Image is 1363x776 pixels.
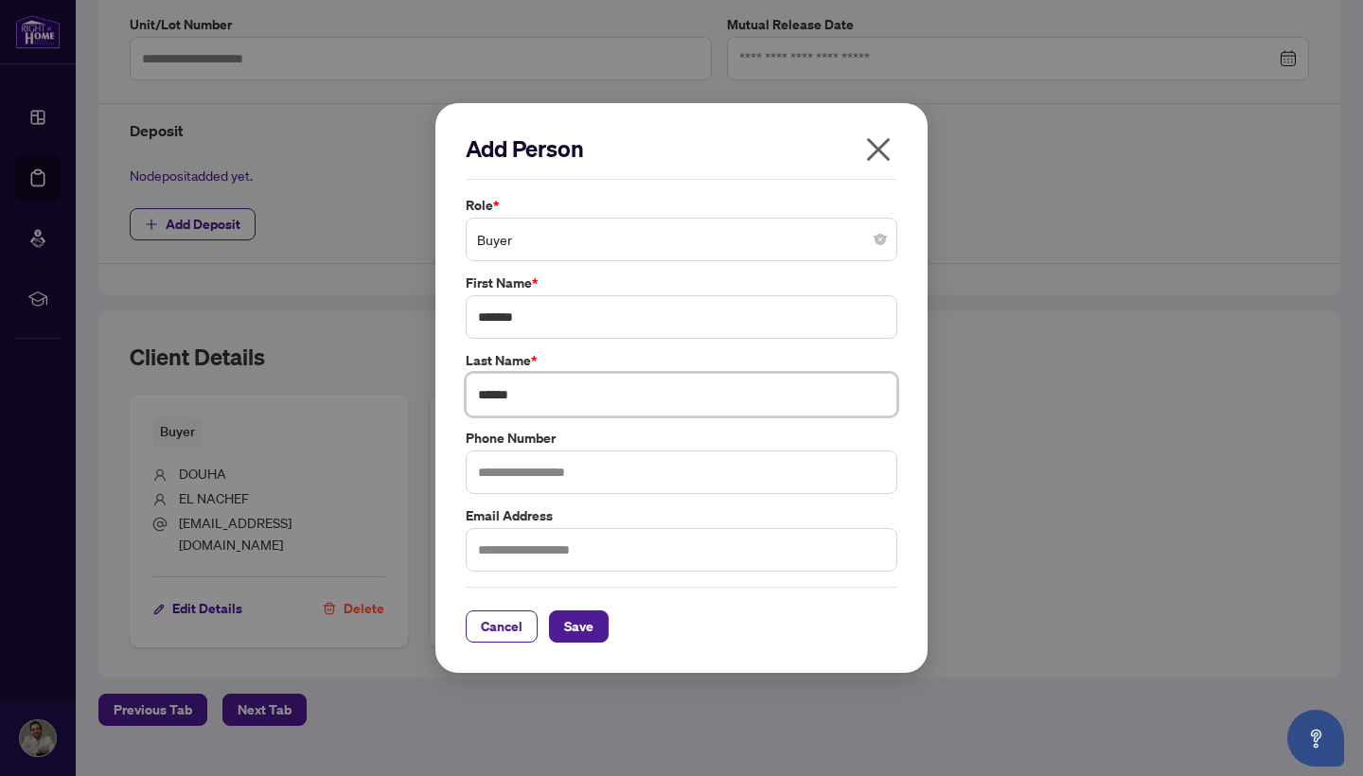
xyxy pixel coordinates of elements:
button: Open asap [1287,710,1344,767]
button: Cancel [466,610,538,643]
span: close-circle [875,234,886,245]
label: Email Address [466,505,897,526]
span: Cancel [481,611,522,642]
label: Phone Number [466,428,897,449]
span: Save [564,611,593,642]
span: close [863,134,894,165]
label: Last Name [466,350,897,371]
label: Role [466,195,897,216]
h2: Add Person [466,133,897,164]
span: Buyer [477,221,886,257]
label: First Name [466,273,897,293]
button: Save [549,610,609,643]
